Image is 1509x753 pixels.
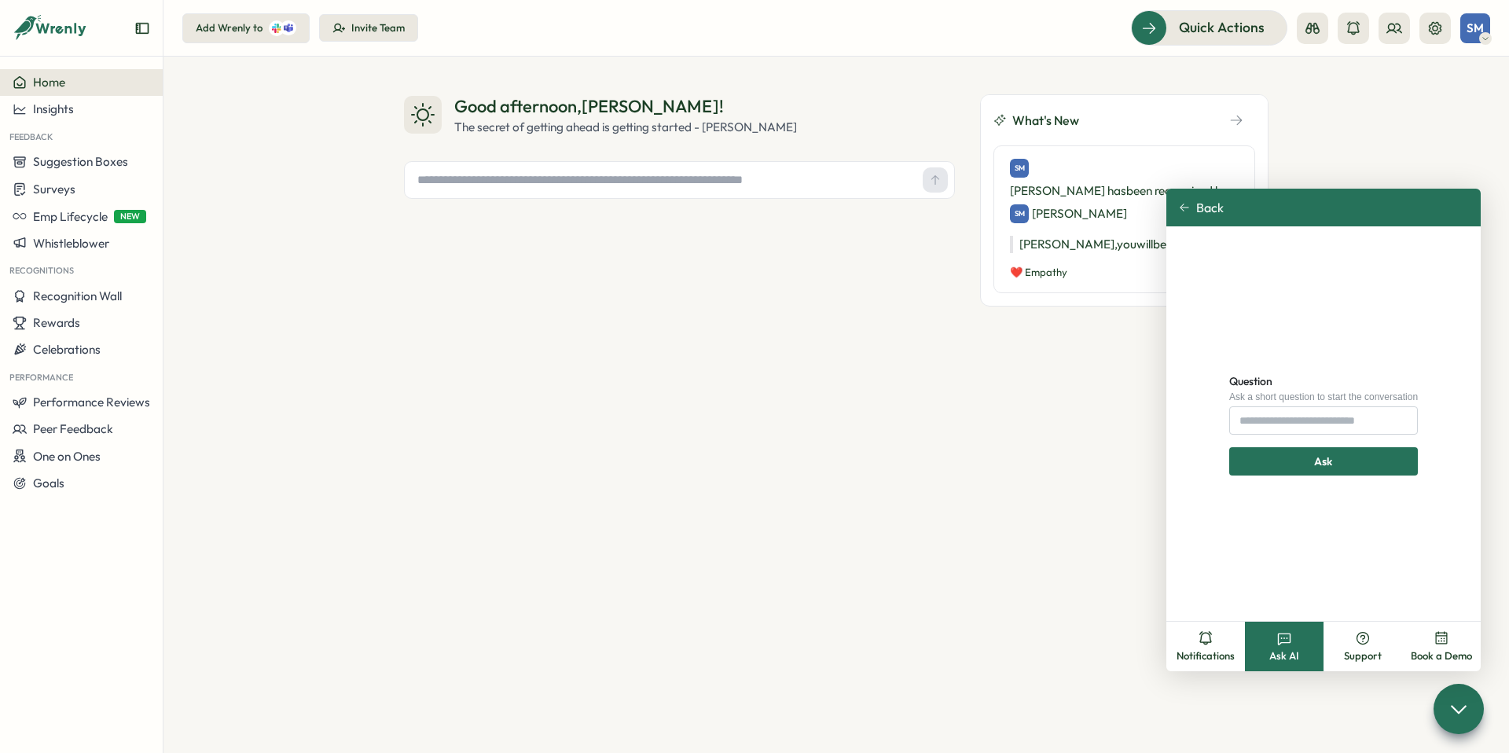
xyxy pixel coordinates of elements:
[182,13,310,43] button: Add Wrenly to
[1402,622,1481,671] button: Book a Demo
[454,119,797,136] div: The secret of getting ahead is getting started - [PERSON_NAME]
[1177,649,1235,663] span: Notifications
[33,154,128,169] span: Suggestion Boxes
[1010,236,1239,253] p: [PERSON_NAME], you will be missed!
[351,21,405,35] div: Invite Team
[33,315,80,330] span: Rewards
[33,288,122,303] span: Recognition Wall
[1229,373,1272,391] label: Question
[33,101,74,116] span: Insights
[1166,622,1245,671] button: Notifications
[1010,266,1239,280] p: ❤️ Empathy
[1314,448,1332,475] span: Ask
[1229,447,1418,476] button: Ask
[1245,622,1324,671] button: Ask AI
[33,75,65,90] span: Home
[33,476,64,490] span: Goals
[33,421,113,436] span: Peer Feedback
[196,21,263,35] div: Add Wrenly to
[1012,111,1079,130] span: What's New
[1411,649,1472,663] span: Book a Demo
[1269,649,1299,663] span: Ask AI
[33,395,150,410] span: Performance Reviews
[1015,162,1025,174] span: SM
[33,182,75,197] span: Surveys
[454,94,797,119] div: Good afternoon , [PERSON_NAME] !
[1324,622,1402,671] button: Support
[1015,208,1025,220] span: SM
[1467,21,1484,35] span: SM
[1196,200,1224,215] span: Back
[114,210,146,223] span: NEW
[33,449,101,464] span: One on Ones
[1010,204,1127,223] div: [PERSON_NAME]
[1179,200,1224,215] button: Back
[1131,10,1287,45] button: Quick Actions
[1010,159,1239,223] div: [PERSON_NAME] has been recognized by
[1460,13,1490,43] button: SM
[319,14,418,42] button: Invite Team
[33,236,109,251] span: Whistleblower
[1179,17,1265,38] span: Quick Actions
[33,342,101,357] span: Celebrations
[1344,649,1382,663] span: Support
[1229,391,1418,402] div: Ask a short question to start the conversation
[33,209,108,224] span: Emp Lifecycle
[134,20,150,36] button: Expand sidebar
